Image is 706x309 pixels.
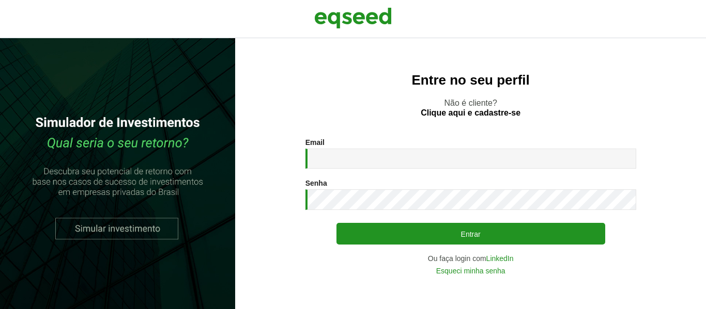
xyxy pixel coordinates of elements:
[256,98,685,118] p: Não é cliente?
[305,255,636,262] div: Ou faça login com
[314,5,392,31] img: EqSeed Logo
[256,73,685,88] h2: Entre no seu perfil
[421,109,520,117] a: Clique aqui e cadastre-se
[436,267,505,274] a: Esqueci minha senha
[305,139,325,146] label: Email
[336,223,605,245] button: Entrar
[486,255,514,262] a: LinkedIn
[305,180,327,187] label: Senha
